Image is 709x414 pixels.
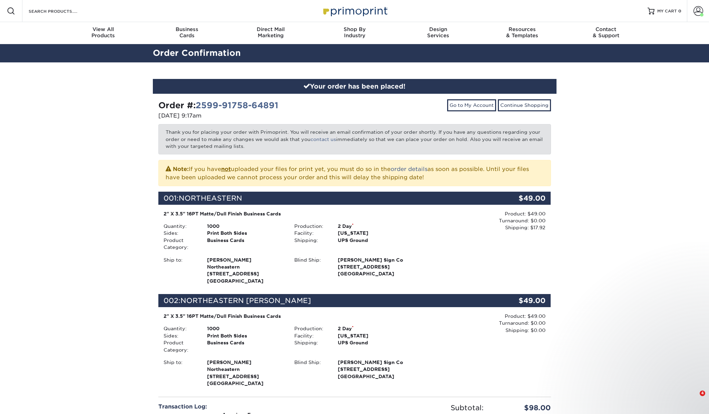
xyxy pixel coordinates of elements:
[229,22,313,44] a: Direct MailMarketing
[333,237,420,244] div: UPS Ground
[564,26,648,32] span: Contact
[338,256,415,277] strong: [GEOGRAPHIC_DATA]
[320,3,389,18] img: Primoprint
[311,137,336,142] a: contact us
[396,22,480,44] a: DesignServices
[145,22,229,44] a: BusinessCards
[289,359,333,380] div: Blind Ship:
[338,366,415,373] span: [STREET_ADDRESS]
[148,47,562,60] h2: Order Confirmation
[333,230,420,236] div: [US_STATE]
[333,339,420,346] div: UPS Ground
[158,192,485,205] div: 001:
[480,26,564,32] span: Resources
[678,9,681,13] span: 0
[391,166,427,172] a: order details
[289,223,333,230] div: Production:
[489,403,556,413] div: $98.00
[179,194,242,202] span: NORTHEASTERN
[289,230,333,236] div: Facility:
[164,313,415,320] div: 2" X 3.5" 16PT Matte/Dull Finish Business Cards
[686,391,702,407] iframe: Intercom live chat
[158,237,202,251] div: Product Category:
[158,256,202,285] div: Ship to:
[145,26,229,32] span: Business
[313,22,396,44] a: Shop ByIndustry
[207,270,284,277] span: [STREET_ADDRESS]
[158,339,202,353] div: Product Category:
[289,339,333,346] div: Shipping:
[289,237,333,244] div: Shipping:
[61,22,145,44] a: View AllProducts
[158,325,202,332] div: Quantity:
[229,26,313,32] span: Direct Mail
[221,166,231,172] b: not
[338,359,415,379] strong: [GEOGRAPHIC_DATA]
[338,256,415,263] span: [PERSON_NAME] Sign Co
[333,325,420,332] div: 2 Day
[61,26,145,39] div: Products
[196,100,278,110] a: 2599-91758-64891
[207,256,284,263] span: [PERSON_NAME]
[158,124,551,154] p: Thank you for placing your order with Primoprint. You will receive an email confirmation of your ...
[485,192,551,205] div: $49.00
[202,332,289,339] div: Print Both Sides
[338,263,415,270] span: [STREET_ADDRESS]
[289,332,333,339] div: Facility:
[28,7,95,15] input: SEARCH PRODUCTS.....
[396,26,480,39] div: Services
[202,339,289,353] div: Business Cards
[333,223,420,230] div: 2 Day
[480,26,564,39] div: & Templates
[158,403,349,411] div: Transaction Log:
[61,26,145,32] span: View All
[396,26,480,32] span: Design
[202,237,289,251] div: Business Cards
[289,325,333,332] div: Production:
[153,79,557,94] div: Your order has been placed!
[564,22,648,44] a: Contact& Support
[202,325,289,332] div: 1000
[158,230,202,236] div: Sides:
[158,359,202,387] div: Ship to:
[447,99,496,111] a: Go to My Account
[207,359,284,366] span: [PERSON_NAME]
[700,391,705,396] span: 4
[498,99,551,111] a: Continue Shopping
[158,223,202,230] div: Quantity:
[202,230,289,236] div: Print Both Sides
[173,166,189,172] strong: Note:
[333,332,420,339] div: [US_STATE]
[158,332,202,339] div: Sides:
[207,359,284,386] strong: [GEOGRAPHIC_DATA]
[420,313,545,334] div: Product: $49.00 Turnaround: $0.00 Shipping: $0.00
[207,256,284,284] strong: [GEOGRAPHIC_DATA]
[207,366,284,373] span: Northeastern
[313,26,396,32] span: Shop By
[166,164,544,182] p: If you have uploaded your files for print yet, you must do so in the as soon as possible. Until y...
[313,26,396,39] div: Industry
[420,210,545,231] div: Product: $49.00 Turnaround: $0.00 Shipping: $17.92
[564,26,648,39] div: & Support
[158,100,278,110] strong: Order #:
[657,8,677,14] span: MY CART
[355,403,489,413] div: Subtotal:
[289,256,333,277] div: Blind Ship:
[229,26,313,39] div: Marketing
[480,22,564,44] a: Resources& Templates
[202,223,289,230] div: 1000
[164,210,415,217] div: 2" X 3.5" 16PT Matte/Dull Finish Business Cards
[158,294,485,307] div: 002:
[207,373,284,380] span: [STREET_ADDRESS]
[180,296,311,305] span: NORTHEASTERN [PERSON_NAME]
[207,263,284,270] span: Northeastern
[485,294,551,307] div: $49.00
[145,26,229,39] div: Cards
[158,112,349,120] p: [DATE] 9:17am
[338,359,415,366] span: [PERSON_NAME] Sign Co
